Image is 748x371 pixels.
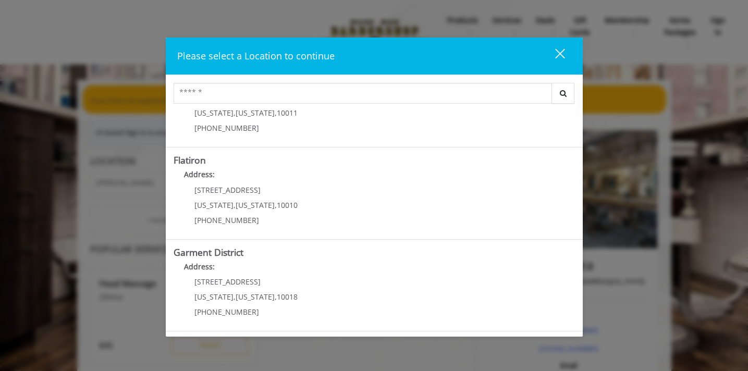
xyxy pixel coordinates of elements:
i: Search button [557,90,569,97]
span: 10018 [277,292,298,302]
div: close dialog [543,48,564,64]
span: [PHONE_NUMBER] [194,123,259,133]
span: [US_STATE] [236,292,275,302]
span: [US_STATE] [194,108,234,118]
span: 10010 [277,200,298,210]
span: [PHONE_NUMBER] [194,215,259,225]
b: Address: [184,262,215,271]
input: Search Center [174,83,552,104]
span: , [275,108,277,118]
span: , [234,292,236,302]
span: , [234,108,236,118]
span: [STREET_ADDRESS] [194,185,261,195]
div: Center Select [174,83,575,109]
button: close dialog [536,45,571,67]
b: Garment District [174,246,243,258]
span: [US_STATE] [194,200,234,210]
span: , [275,292,277,302]
span: [US_STATE] [194,292,234,302]
span: 10011 [277,108,298,118]
span: , [275,200,277,210]
span: , [234,200,236,210]
span: [US_STATE] [236,108,275,118]
span: Please select a Location to continue [177,50,335,62]
span: [PHONE_NUMBER] [194,307,259,317]
b: Address: [184,169,215,179]
span: [STREET_ADDRESS] [194,277,261,287]
b: Flatiron [174,154,206,166]
span: [US_STATE] [236,200,275,210]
